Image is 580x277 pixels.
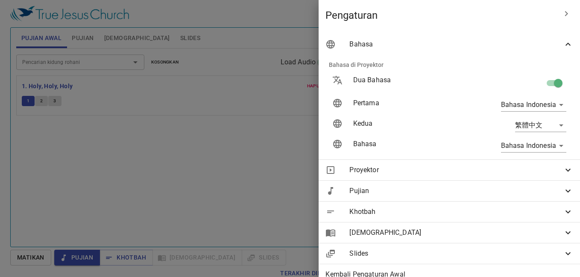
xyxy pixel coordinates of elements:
[349,228,563,238] span: [DEMOGRAPHIC_DATA]
[353,75,463,85] p: Dua Bahasa
[319,202,580,222] div: Khotbah
[353,98,463,108] p: Pertama
[515,118,566,132] div: 繁體中文
[353,139,463,149] p: Bahasa
[319,243,580,264] div: Slides
[319,34,580,55] div: Bahasa
[349,165,563,175] span: Proyektor
[349,207,563,217] span: Khotbah
[349,248,563,259] span: Slides
[501,139,566,153] div: Bahasa Indonesia
[322,55,577,75] li: Bahasa di Proyektor
[349,186,563,196] span: Pujian
[353,118,463,129] p: Kedua
[501,98,566,112] div: Bahasa Indonesia
[349,39,563,49] span: Bahasa
[319,222,580,243] div: [DEMOGRAPHIC_DATA]
[319,160,580,180] div: Proyektor
[319,181,580,201] div: Pujian
[325,9,556,22] span: Pengaturan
